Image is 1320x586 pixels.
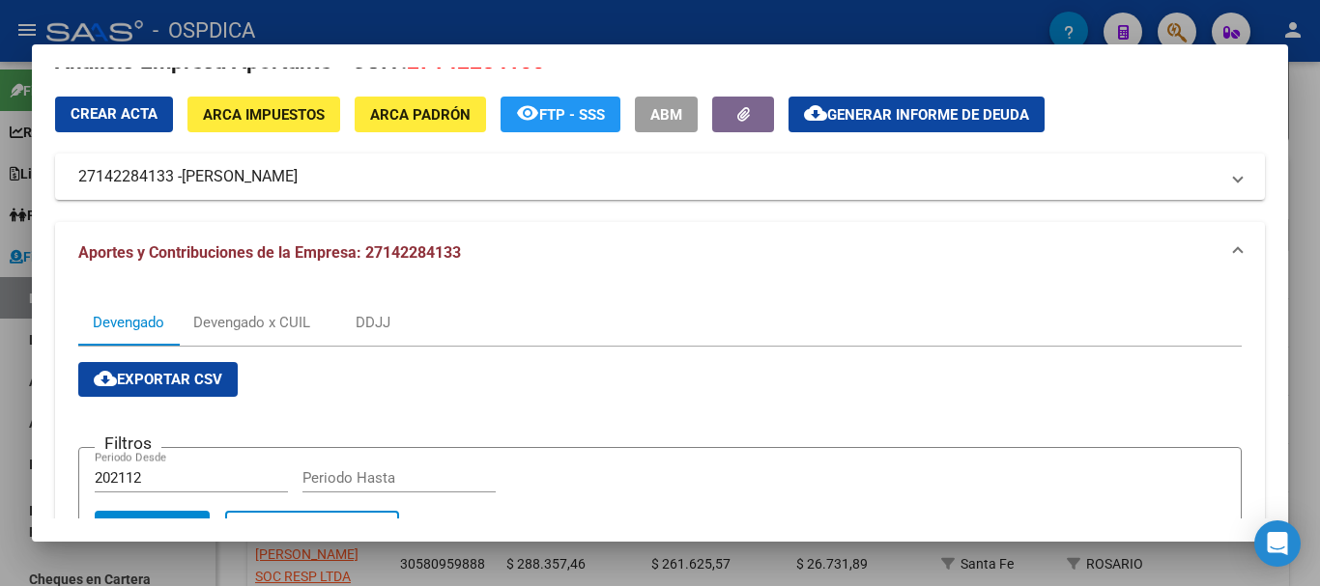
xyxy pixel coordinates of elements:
[187,97,340,132] button: ARCA Impuestos
[1254,520,1301,567] div: Open Intercom Messenger
[94,367,117,390] mat-icon: cloud_download
[789,97,1045,132] button: Generar informe de deuda
[501,97,620,132] button: FTP - SSS
[193,312,310,333] div: Devengado x CUIL
[78,362,238,397] button: Exportar CSV
[95,511,210,549] button: Buscar
[55,153,1265,200] mat-expansion-panel-header: 27142284133 -[PERSON_NAME]
[71,105,158,123] span: Crear Acta
[94,371,222,388] span: Exportar CSV
[95,433,161,454] h3: Filtros
[112,517,135,541] mat-icon: search
[55,97,173,132] button: Crear Acta
[182,165,298,188] span: [PERSON_NAME]
[516,101,539,125] mat-icon: remove_red_eye
[650,106,682,124] span: ABM
[827,106,1029,124] span: Generar informe de deuda
[355,97,486,132] button: ARCA Padrón
[203,106,325,124] span: ARCA Impuestos
[356,312,390,333] div: DDJJ
[243,517,266,541] mat-icon: delete
[55,222,1265,284] mat-expansion-panel-header: Aportes y Contribuciones de la Empresa: 27142284133
[539,106,605,124] span: FTP - SSS
[93,312,164,333] div: Devengado
[225,511,399,549] button: Borrar Filtros
[370,106,471,124] span: ARCA Padrón
[635,97,698,132] button: ABM
[78,243,461,262] span: Aportes y Contribuciones de la Empresa: 27142284133
[804,101,827,125] mat-icon: cloud_download
[78,165,1219,188] mat-panel-title: 27142284133 -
